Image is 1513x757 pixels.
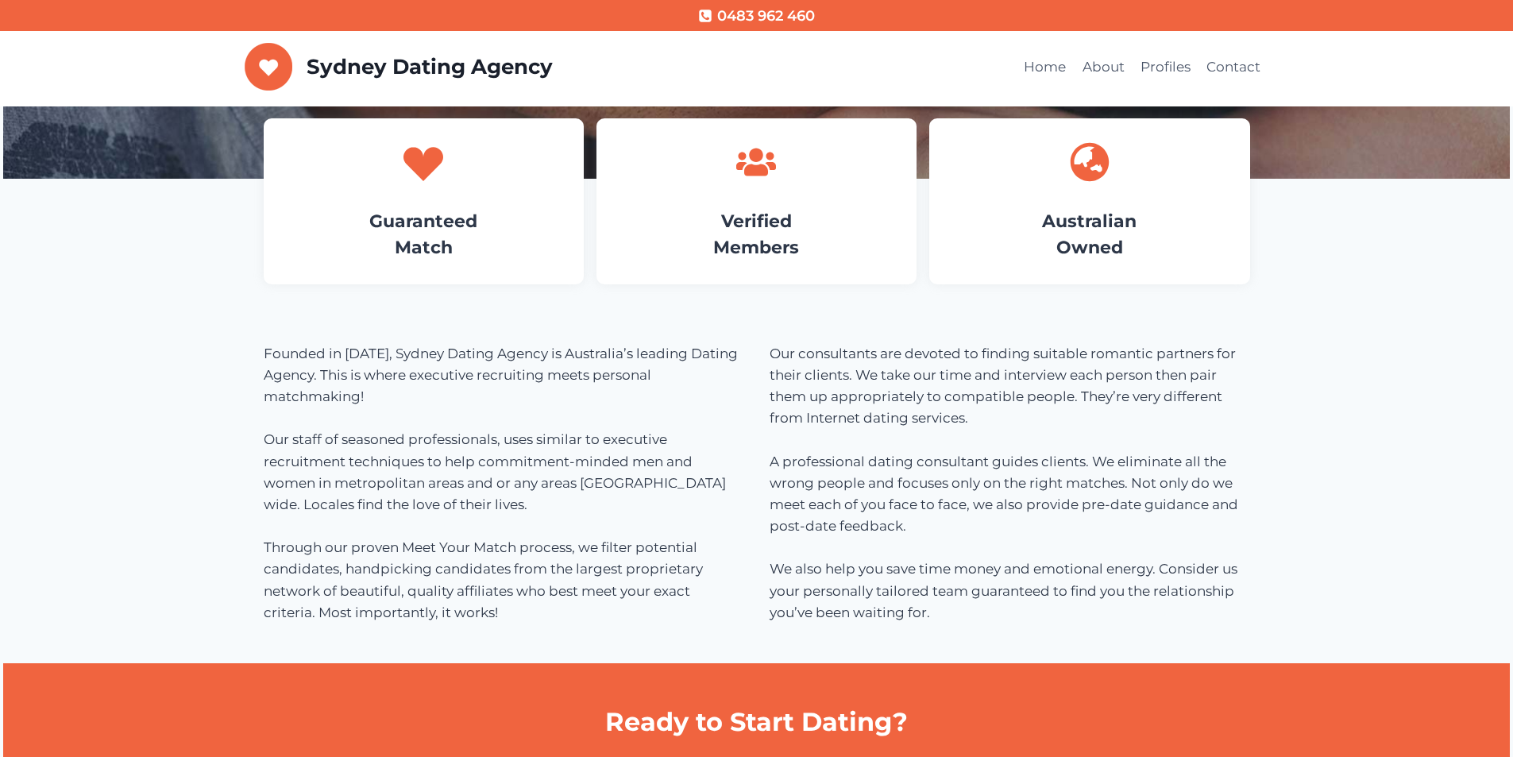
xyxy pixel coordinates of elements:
[369,210,477,258] a: GuaranteedMatch
[1016,48,1269,87] nav: Primary Navigation
[264,343,744,624] p: Founded in [DATE], Sydney Dating Agency is Australia’s leading Dating Agency. This is where execu...
[1016,48,1074,87] a: Home
[717,5,815,28] span: 0483 962 460
[1198,48,1268,87] a: Contact
[770,343,1250,624] p: Our consultants are devoted to finding suitable romantic partners for their clients. We take our ...
[307,55,553,79] p: Sydney Dating Agency
[264,703,1250,741] h1: Ready to Start Dating?
[1074,48,1132,87] a: About
[1133,48,1198,87] a: Profiles
[245,43,293,91] img: Sydney Dating Agency
[713,210,799,258] a: VerifiedMembers
[698,5,814,28] a: 0483 962 460
[245,43,553,91] a: Sydney Dating Agency
[1042,210,1137,258] a: AustralianOwned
